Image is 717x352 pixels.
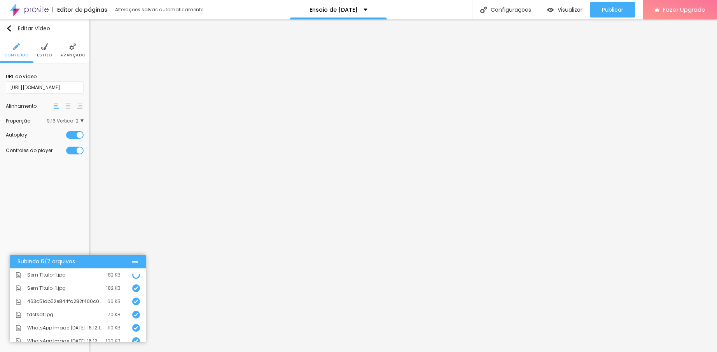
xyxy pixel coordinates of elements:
div: 66 KB [107,299,121,304]
span: 463c51db52e844fa282f400c05257984.jpg [27,299,103,304]
img: Icone [480,7,487,13]
div: 100 KB [106,339,121,343]
button: Visualizar [539,2,590,18]
span: WhatsApp Image [DATE] 16.12.19.jpeg [27,326,103,330]
span: WhatsApp Image [DATE] 16.12.19 (1).jpeg [27,339,102,343]
button: Publicar [590,2,635,18]
img: Icone [16,312,21,318]
img: paragraph-right-align.svg [77,103,82,109]
span: Visualizar [558,7,582,13]
img: Icone [16,338,21,344]
div: Alinhamento [6,104,52,109]
span: Sem Título-1.jpg [27,286,66,291]
iframe: Editor [89,19,717,352]
span: Publicar [602,7,623,13]
img: Icone [41,43,48,50]
img: paragraph-left-align.svg [54,103,59,109]
img: Icone [134,339,138,343]
div: 110 KB [107,326,121,330]
input: Youtube, Vimeo ou Dailymotion [6,81,84,94]
span: Conteúdo [4,53,29,57]
img: Icone [134,312,138,317]
img: Icone [16,299,21,305]
div: 182 KB [106,273,121,277]
div: 182 KB [106,286,121,291]
img: Icone [134,299,138,304]
img: Icone [134,286,138,291]
img: view-1.svg [547,7,554,13]
div: Editar Vídeo [6,25,50,32]
span: Fazer Upgrade [663,6,705,13]
span: fdsfsdf.jpg [27,312,53,317]
img: Icone [13,43,20,50]
span: Avançado [60,53,85,57]
div: Controles do player [6,148,66,153]
p: Ensaio de [DATE] [310,7,358,12]
img: paragraph-center-align.svg [65,103,71,109]
span: 9:16 Vertical 2 [47,119,84,123]
img: Icone [16,285,21,291]
img: Icone [134,326,138,330]
div: URL do vídeo [6,73,84,80]
span: Estilo [37,53,52,57]
img: Icone [16,325,21,331]
div: Alterações salvas automaticamente [115,7,205,12]
div: 170 KB [106,312,121,317]
div: Autoplay [6,133,66,137]
div: Editor de páginas [52,7,107,12]
img: Icone [6,25,12,32]
img: Icone [69,43,76,50]
div: Proporção [6,119,47,123]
